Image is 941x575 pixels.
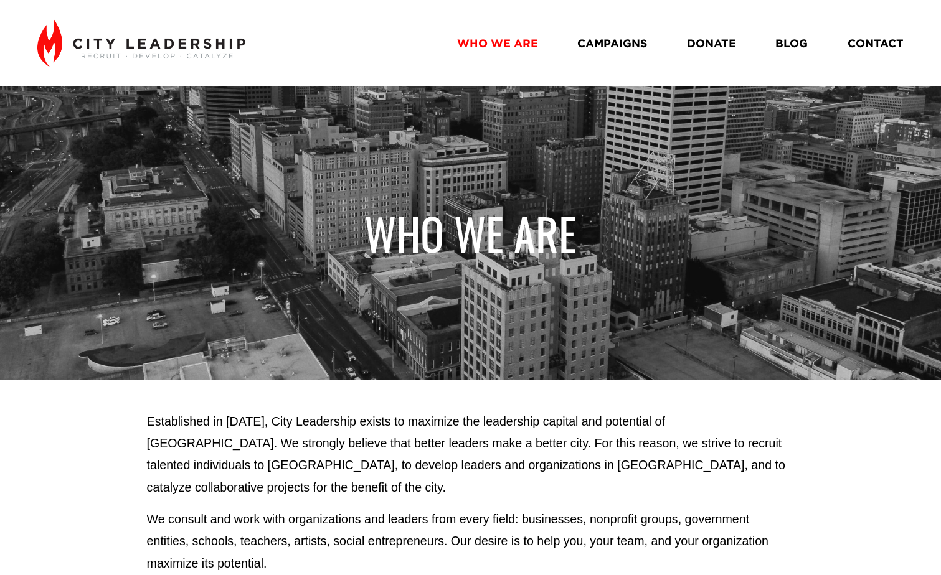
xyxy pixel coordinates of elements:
[147,411,795,498] p: Established in [DATE], City Leadership exists to maximize the leadership capital and potential of...
[848,32,904,54] a: CONTACT
[775,32,808,54] a: BLOG
[37,19,245,67] img: City Leadership - Recruit. Develop. Catalyze.
[457,32,538,54] a: WHO WE ARE
[147,206,795,260] h1: WHO WE ARE
[687,32,736,54] a: DONATE
[577,32,647,54] a: CAMPAIGNS
[147,508,795,574] p: We consult and work with organizations and leaders from every field: businesses, nonprofit groups...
